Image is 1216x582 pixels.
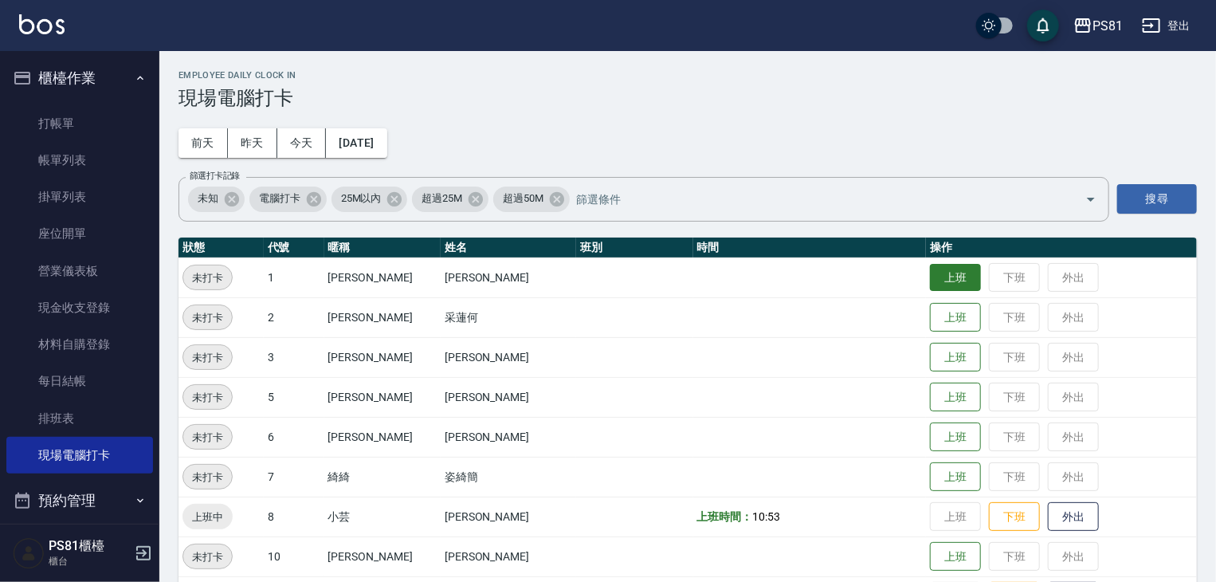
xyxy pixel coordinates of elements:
[183,429,232,446] span: 未打卡
[249,187,327,212] div: 電腦打卡
[264,497,324,537] td: 8
[576,238,692,258] th: 班別
[264,238,324,258] th: 代號
[930,383,981,412] button: 上班
[412,187,488,212] div: 超過25M
[331,191,391,206] span: 25M以內
[6,105,153,142] a: 打帳單
[6,480,153,521] button: 預約管理
[441,337,576,377] td: [PERSON_NAME]
[264,258,324,297] td: 1
[183,389,232,406] span: 未打卡
[1067,10,1129,42] button: PS81
[183,349,232,366] span: 未打卡
[441,238,576,258] th: 姓名
[49,554,130,568] p: 櫃台
[249,191,310,206] span: 電腦打卡
[1027,10,1059,41] button: save
[324,417,441,457] td: [PERSON_NAME]
[6,289,153,326] a: 現金收支登錄
[6,142,153,179] a: 帳單列表
[6,326,153,363] a: 材料自購登錄
[277,128,327,158] button: 今天
[930,264,981,292] button: 上班
[324,258,441,297] td: [PERSON_NAME]
[441,497,576,537] td: [PERSON_NAME]
[930,303,981,332] button: 上班
[19,14,65,34] img: Logo
[412,191,472,206] span: 超過25M
[188,191,228,206] span: 未知
[989,502,1040,532] button: 下班
[572,185,1057,213] input: 篩選條件
[324,297,441,337] td: [PERSON_NAME]
[324,497,441,537] td: 小芸
[228,128,277,158] button: 昨天
[324,238,441,258] th: 暱稱
[178,70,1197,81] h2: Employee Daily Clock In
[1092,16,1123,36] div: PS81
[926,238,1197,258] th: 操作
[190,170,240,182] label: 篩選打卡記錄
[752,510,780,523] span: 10:53
[441,417,576,457] td: [PERSON_NAME]
[1048,502,1099,532] button: 外出
[331,187,408,212] div: 25M以內
[324,537,441,576] td: [PERSON_NAME]
[441,457,576,497] td: 姿綺簡
[188,187,245,212] div: 未知
[326,128,386,158] button: [DATE]
[182,509,233,525] span: 上班中
[6,57,153,99] button: 櫃檯作業
[930,462,981,492] button: 上班
[178,87,1197,109] h3: 現場電腦打卡
[1078,187,1104,212] button: Open
[264,297,324,337] td: 2
[264,537,324,576] td: 10
[178,238,264,258] th: 狀態
[183,549,232,565] span: 未打卡
[441,258,576,297] td: [PERSON_NAME]
[264,457,324,497] td: 7
[183,309,232,326] span: 未打卡
[6,363,153,399] a: 每日結帳
[6,215,153,252] a: 座位開單
[13,537,45,569] img: Person
[1117,184,1197,214] button: 搜尋
[441,297,576,337] td: 采蓮何
[324,377,441,417] td: [PERSON_NAME]
[493,191,553,206] span: 超過50M
[930,542,981,572] button: 上班
[6,179,153,215] a: 掛單列表
[693,238,927,258] th: 時間
[1136,11,1197,41] button: 登出
[264,417,324,457] td: 6
[493,187,570,212] div: 超過50M
[264,337,324,377] td: 3
[6,253,153,289] a: 營業儀表板
[324,457,441,497] td: 綺綺
[441,377,576,417] td: [PERSON_NAME]
[697,510,753,523] b: 上班時間：
[6,437,153,474] a: 現場電腦打卡
[6,400,153,437] a: 排班表
[264,377,324,417] td: 5
[441,537,576,576] td: [PERSON_NAME]
[178,128,228,158] button: 前天
[6,521,153,563] button: 報表及分析
[183,469,232,486] span: 未打卡
[930,423,981,452] button: 上班
[49,538,130,554] h5: PS81櫃檯
[930,343,981,372] button: 上班
[324,337,441,377] td: [PERSON_NAME]
[183,269,232,286] span: 未打卡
